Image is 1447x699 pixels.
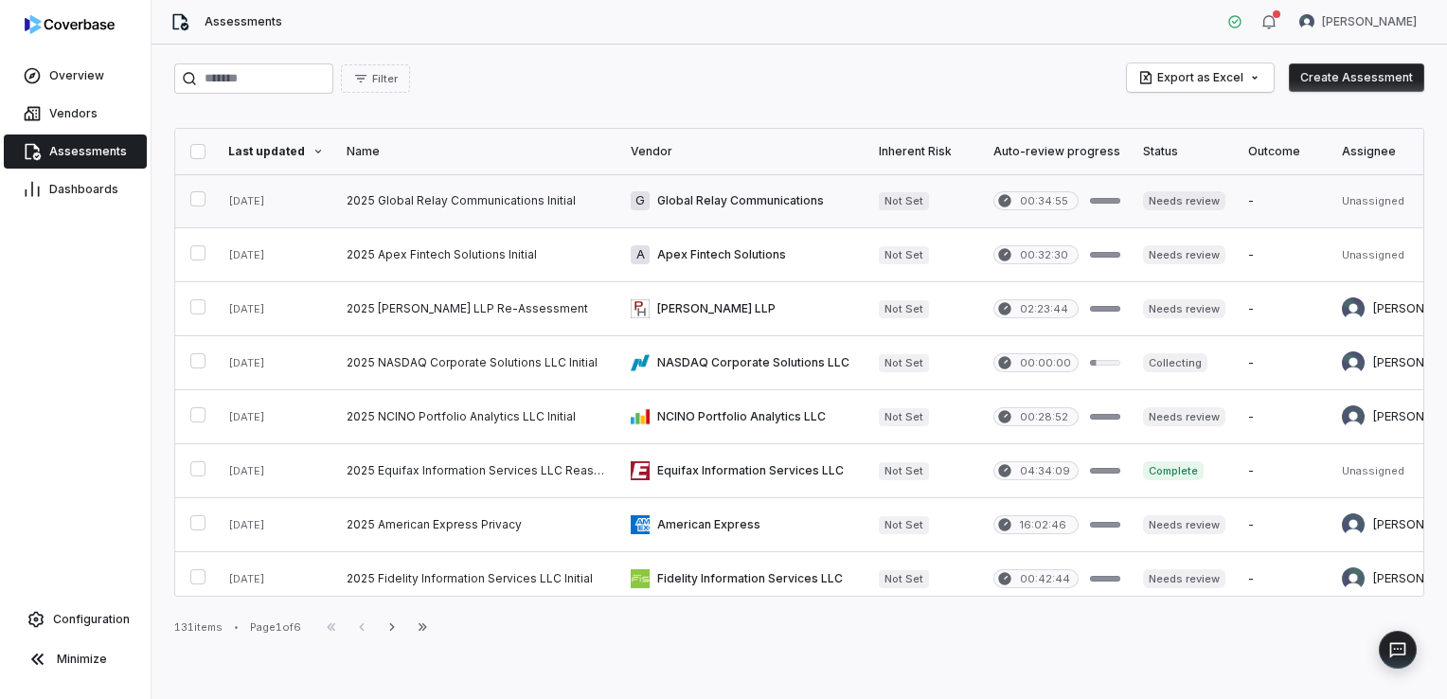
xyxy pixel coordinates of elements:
[8,640,143,678] button: Minimize
[1237,390,1331,444] td: -
[1342,351,1365,374] img: Isaac Mousel avatar
[347,144,608,159] div: Name
[49,182,118,197] span: Dashboards
[4,134,147,169] a: Assessments
[1143,144,1225,159] div: Status
[205,14,282,29] span: Assessments
[631,144,856,159] div: Vendor
[49,106,98,121] span: Vendors
[1237,336,1331,390] td: -
[1237,174,1331,228] td: -
[8,602,143,636] a: Configuration
[4,59,147,93] a: Overview
[1342,513,1365,536] img: Bridget Seagraves avatar
[341,64,410,93] button: Filter
[53,612,130,627] span: Configuration
[1342,405,1365,428] img: Bridget Seagraves avatar
[25,15,115,34] img: logo-D7KZi-bG.svg
[1289,63,1424,92] button: Create Assessment
[1299,14,1314,29] img: Isaac Mousel avatar
[372,72,398,86] span: Filter
[234,620,239,634] div: •
[57,652,107,667] span: Minimize
[879,144,971,159] div: Inherent Risk
[4,97,147,131] a: Vendors
[1342,567,1365,590] img: Madison Hull avatar
[1248,144,1319,159] div: Outcome
[49,68,104,83] span: Overview
[1237,552,1331,606] td: -
[1342,297,1365,320] img: Isaac Mousel avatar
[1237,498,1331,552] td: -
[1237,282,1331,336] td: -
[4,172,147,206] a: Dashboards
[1322,14,1417,29] span: [PERSON_NAME]
[250,620,301,635] div: Page 1 of 6
[49,144,127,159] span: Assessments
[228,144,324,159] div: Last updated
[1237,228,1331,282] td: -
[1237,444,1331,498] td: -
[174,620,223,635] div: 131 items
[1127,63,1274,92] button: Export as Excel
[993,144,1120,159] div: Auto-review progress
[1288,8,1428,36] button: Isaac Mousel avatar[PERSON_NAME]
